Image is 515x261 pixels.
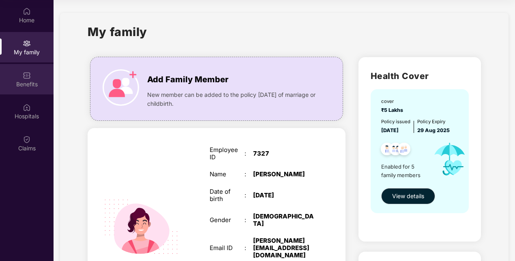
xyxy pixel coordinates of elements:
span: [DATE] [381,127,399,133]
div: : [245,244,253,252]
div: cover [381,98,406,105]
img: svg+xml;base64,PHN2ZyBpZD0iQmVuZWZpdHMiIHhtbG5zPSJodHRwOi8vd3d3LnczLm9yZy8yMDAwL3N2ZyIgd2lkdGg9Ij... [23,71,31,79]
div: Email ID [210,244,245,252]
img: icon [427,135,472,184]
img: icon [103,69,139,106]
div: Policy issued [381,118,410,126]
span: Enabled for 5 family members [381,163,427,179]
h1: My family [88,23,147,41]
img: svg+xml;base64,PHN2ZyB4bWxucz0iaHR0cDovL3d3dy53My5vcmcvMjAwMC9zdmciIHdpZHRoPSI0OC45NDMiIGhlaWdodD... [394,140,414,160]
button: View details [381,188,435,204]
img: svg+xml;base64,PHN2ZyBpZD0iQ2xhaW0iIHhtbG5zPSJodHRwOi8vd3d3LnczLm9yZy8yMDAwL3N2ZyIgd2lkdGg9IjIwIi... [23,135,31,143]
div: : [245,192,253,199]
img: svg+xml;base64,PHN2ZyBpZD0iSG9tZSIgeG1sbnM9Imh0dHA6Ly93d3cudzMub3JnLzIwMDAvc3ZnIiB3aWR0aD0iMjAiIG... [23,7,31,15]
span: View details [392,192,424,201]
div: Name [210,171,245,178]
img: svg+xml;base64,PHN2ZyB3aWR0aD0iMjAiIGhlaWdodD0iMjAiIHZpZXdCb3g9IjAgMCAyMCAyMCIgZmlsbD0ibm9uZSIgeG... [23,39,31,47]
div: [DEMOGRAPHIC_DATA] [253,213,314,227]
span: Add Family Member [147,73,228,86]
div: : [245,150,253,157]
div: : [245,216,253,224]
div: Policy Expiry [417,118,450,126]
span: 29 Aug 2025 [417,127,450,133]
img: svg+xml;base64,PHN2ZyB4bWxucz0iaHR0cDovL3d3dy53My5vcmcvMjAwMC9zdmciIHdpZHRoPSI0OC45NDMiIGhlaWdodD... [377,140,397,160]
div: Gender [210,216,245,224]
span: ₹5 Lakhs [381,107,406,113]
span: New member can be added to the policy [DATE] of marriage or childbirth. [147,90,318,108]
div: [DATE] [253,192,314,199]
div: [PERSON_NAME][EMAIL_ADDRESS][DOMAIN_NAME] [253,237,314,259]
div: [PERSON_NAME] [253,171,314,178]
h2: Health Cover [371,69,469,83]
div: Employee ID [210,146,245,161]
img: svg+xml;base64,PHN2ZyB4bWxucz0iaHR0cDovL3d3dy53My5vcmcvMjAwMC9zdmciIHdpZHRoPSI0OC45MTUiIGhlaWdodD... [386,140,406,160]
div: : [245,171,253,178]
div: 7327 [253,150,314,157]
img: svg+xml;base64,PHN2ZyBpZD0iSG9zcGl0YWxzIiB4bWxucz0iaHR0cDovL3d3dy53My5vcmcvMjAwMC9zdmciIHdpZHRoPS... [23,103,31,111]
div: Date of birth [210,188,245,203]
